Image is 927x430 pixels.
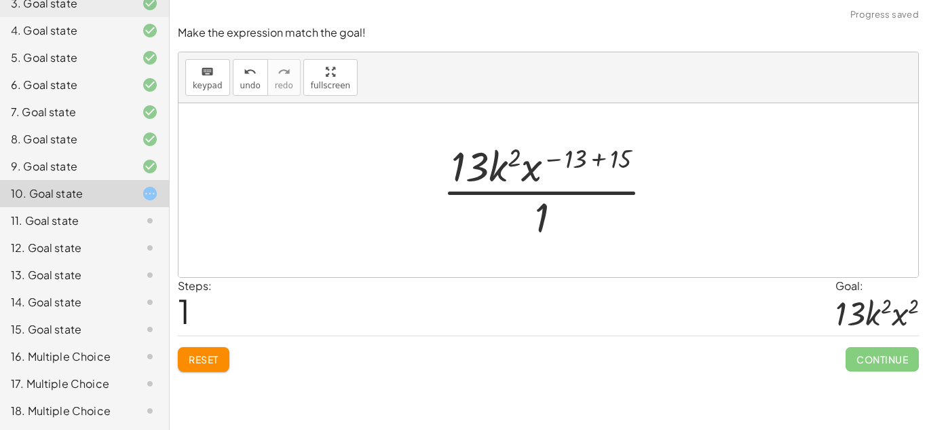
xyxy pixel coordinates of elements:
div: 13. Goal state [11,267,120,283]
div: 12. Goal state [11,240,120,256]
i: Task not started. [142,403,158,419]
button: redoredo [267,59,301,96]
i: Task finished and correct. [142,131,158,147]
i: Task not started. [142,267,158,283]
p: Make the expression match the goal! [178,25,919,41]
div: 4. Goal state [11,22,120,39]
i: Task not started. [142,240,158,256]
button: fullscreen [303,59,358,96]
div: 11. Goal state [11,213,120,229]
div: 7. Goal state [11,104,120,120]
span: Reset [189,353,219,365]
div: 17. Multiple Choice [11,376,120,392]
i: Task not started. [142,348,158,365]
div: 10. Goal state [11,185,120,202]
div: 5. Goal state [11,50,120,66]
i: Task not started. [142,321,158,338]
div: 18. Multiple Choice [11,403,120,419]
div: 16. Multiple Choice [11,348,120,365]
label: Steps: [178,279,212,293]
span: undo [240,81,261,90]
i: Task finished and correct. [142,104,158,120]
button: undoundo [233,59,268,96]
div: 6. Goal state [11,77,120,93]
span: 1 [178,290,190,332]
button: keyboardkeypad [185,59,230,96]
i: Task not started. [142,294,158,310]
i: Task not started. [142,376,158,392]
div: 8. Goal state [11,131,120,147]
i: undo [244,64,257,80]
i: keyboard [201,64,214,80]
i: redo [278,64,290,80]
i: Task not started. [142,213,158,229]
i: Task finished and correct. [142,158,158,175]
span: Progress saved [850,8,919,22]
div: 14. Goal state [11,294,120,310]
i: Task started. [142,185,158,202]
span: fullscreen [311,81,350,90]
i: Task finished and correct. [142,22,158,39]
div: 9. Goal state [11,158,120,175]
i: Task finished and correct. [142,50,158,66]
button: Reset [178,347,229,372]
span: redo [275,81,293,90]
span: keypad [193,81,223,90]
div: Goal: [835,278,919,294]
div: 15. Goal state [11,321,120,338]
i: Task finished and correct. [142,77,158,93]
